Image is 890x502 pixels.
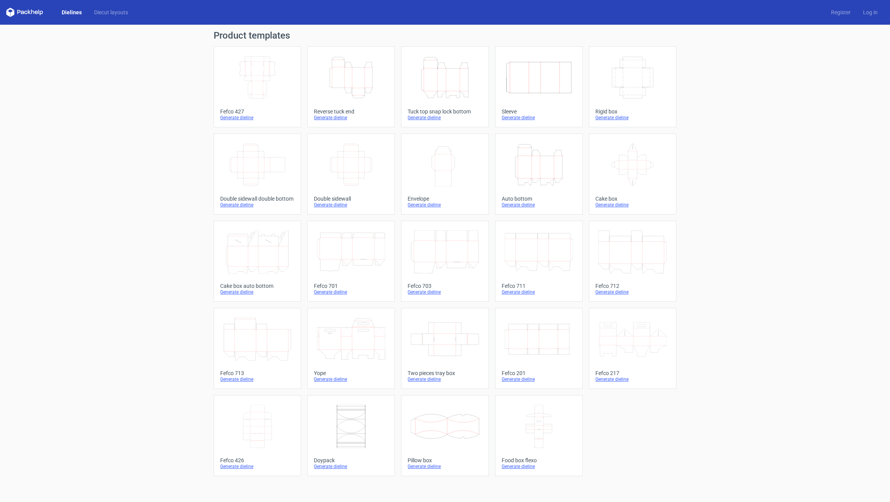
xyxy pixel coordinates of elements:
[502,115,576,121] div: Generate dieline
[502,463,576,470] div: Generate dieline
[595,289,670,295] div: Generate dieline
[495,308,583,389] a: Fefco 201Generate dieline
[220,202,295,208] div: Generate dieline
[401,308,489,389] a: Two pieces tray boxGenerate dieline
[220,457,295,463] div: Fefco 426
[401,134,489,215] a: EnvelopeGenerate dieline
[220,289,295,295] div: Generate dieline
[220,463,295,470] div: Generate dieline
[408,376,482,382] div: Generate dieline
[314,202,388,208] div: Generate dieline
[307,308,395,389] a: YopeGenerate dieline
[314,289,388,295] div: Generate dieline
[595,202,670,208] div: Generate dieline
[595,108,670,115] div: Rigid box
[495,395,583,476] a: Food box flexoGenerate dieline
[408,463,482,470] div: Generate dieline
[214,308,301,389] a: Fefco 713Generate dieline
[825,8,857,16] a: Register
[495,46,583,127] a: SleeveGenerate dieline
[589,134,676,215] a: Cake boxGenerate dieline
[220,376,295,382] div: Generate dieline
[88,8,134,16] a: Diecut layouts
[220,115,295,121] div: Generate dieline
[857,8,884,16] a: Log in
[595,196,670,202] div: Cake box
[220,370,295,376] div: Fefco 713
[595,115,670,121] div: Generate dieline
[502,457,576,463] div: Food box flexo
[408,196,482,202] div: Envelope
[408,115,482,121] div: Generate dieline
[220,196,295,202] div: Double sidewall double bottom
[214,31,676,40] h1: Product templates
[502,202,576,208] div: Generate dieline
[314,457,388,463] div: Doypack
[220,108,295,115] div: Fefco 427
[589,221,676,302] a: Fefco 712Generate dieline
[502,283,576,289] div: Fefco 711
[314,196,388,202] div: Double sidewall
[307,221,395,302] a: Fefco 701Generate dieline
[307,134,395,215] a: Double sidewallGenerate dieline
[408,457,482,463] div: Pillow box
[401,221,489,302] a: Fefco 703Generate dieline
[314,115,388,121] div: Generate dieline
[589,46,676,127] a: Rigid boxGenerate dieline
[314,463,388,470] div: Generate dieline
[307,46,395,127] a: Reverse tuck endGenerate dieline
[214,221,301,302] a: Cake box auto bottomGenerate dieline
[314,376,388,382] div: Generate dieline
[589,308,676,389] a: Fefco 217Generate dieline
[408,108,482,115] div: Tuck top snap lock bottom
[408,289,482,295] div: Generate dieline
[214,395,301,476] a: Fefco 426Generate dieline
[408,283,482,289] div: Fefco 703
[595,283,670,289] div: Fefco 712
[401,395,489,476] a: Pillow boxGenerate dieline
[214,46,301,127] a: Fefco 427Generate dieline
[314,370,388,376] div: Yope
[220,283,295,289] div: Cake box auto bottom
[502,196,576,202] div: Auto bottom
[314,108,388,115] div: Reverse tuck end
[495,134,583,215] a: Auto bottomGenerate dieline
[502,108,576,115] div: Sleeve
[495,221,583,302] a: Fefco 711Generate dieline
[502,289,576,295] div: Generate dieline
[56,8,88,16] a: Dielines
[214,134,301,215] a: Double sidewall double bottomGenerate dieline
[314,283,388,289] div: Fefco 701
[408,370,482,376] div: Two pieces tray box
[595,376,670,382] div: Generate dieline
[502,370,576,376] div: Fefco 201
[401,46,489,127] a: Tuck top snap lock bottomGenerate dieline
[307,395,395,476] a: DoypackGenerate dieline
[408,202,482,208] div: Generate dieline
[595,370,670,376] div: Fefco 217
[502,376,576,382] div: Generate dieline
